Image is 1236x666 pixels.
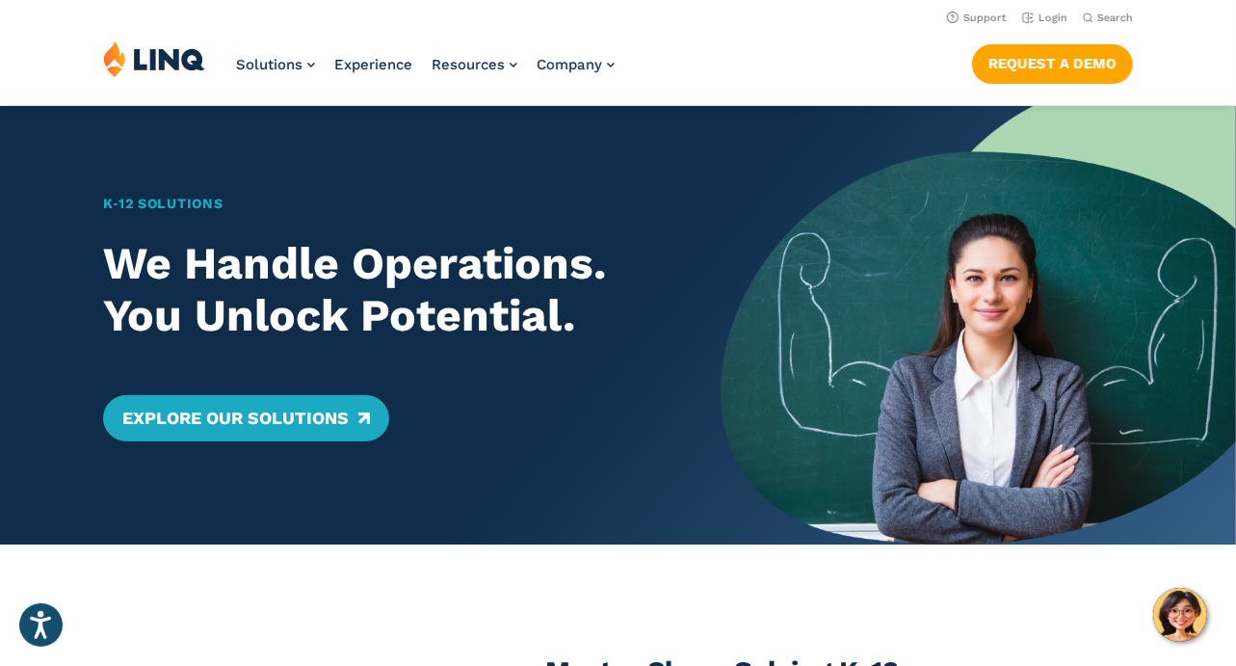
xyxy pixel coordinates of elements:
[537,56,615,73] a: Company
[103,238,671,341] h2: We Handle Operations. You Unlock Potential.
[236,40,615,104] nav: Primary Navigation
[972,40,1133,83] nav: Button Navigation
[236,56,315,73] a: Solutions
[236,56,302,73] span: Solutions
[103,395,389,441] a: Explore Our Solutions
[432,56,517,73] a: Resources
[1153,588,1207,642] button: Hello, have a question? Let’s chat.
[432,56,505,73] span: Resources
[1022,12,1067,24] a: Login
[1083,11,1133,25] button: Open Search Bar
[1097,12,1133,24] span: Search
[947,12,1007,24] a: Support
[334,56,412,73] a: Experience
[103,40,205,77] img: LINQ | K‑12 Software
[972,44,1133,83] a: Request a Demo
[537,56,602,73] span: Company
[721,106,1236,545] img: Home Banner
[103,194,671,214] h1: K‑12 Solutions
